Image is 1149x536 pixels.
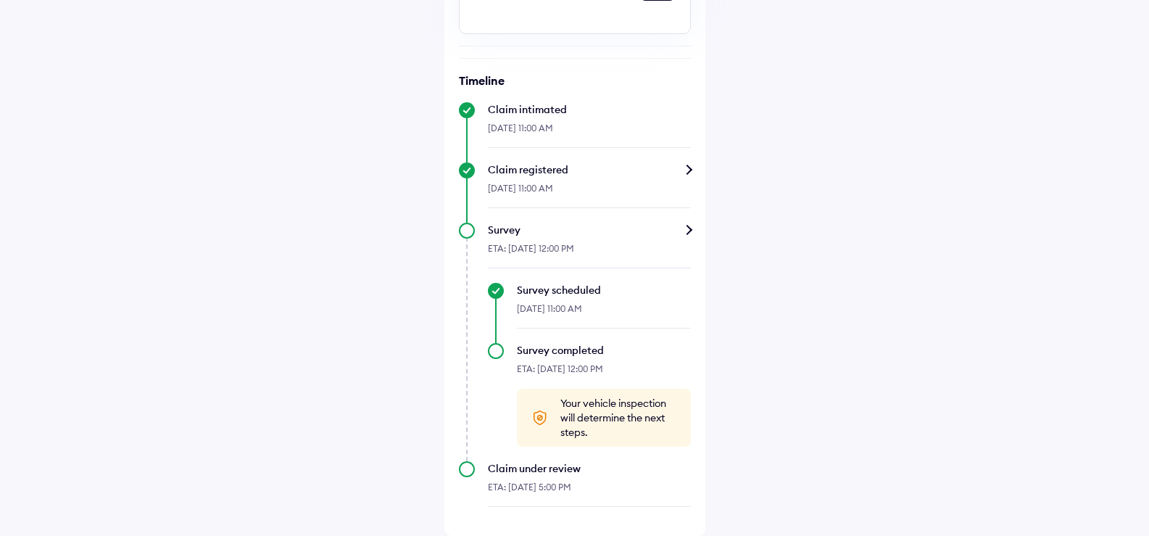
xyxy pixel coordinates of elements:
div: Claim under review [488,461,691,476]
div: ETA: [DATE] 5:00 PM [488,476,691,507]
div: Claim registered [488,162,691,177]
span: Your vehicle inspection will determine the next steps. [560,396,676,440]
div: Claim intimated [488,102,691,117]
div: [DATE] 11:00 AM [488,117,691,148]
div: [DATE] 11:00 AM [517,297,691,329]
div: ETA: [DATE] 12:00 PM [517,358,691,389]
div: Survey [488,223,691,237]
h6: Timeline [459,73,691,88]
div: Survey scheduled [517,283,691,297]
div: Survey completed [517,343,691,358]
div: [DATE] 11:00 AM [488,177,691,208]
div: ETA: [DATE] 12:00 PM [488,237,691,268]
